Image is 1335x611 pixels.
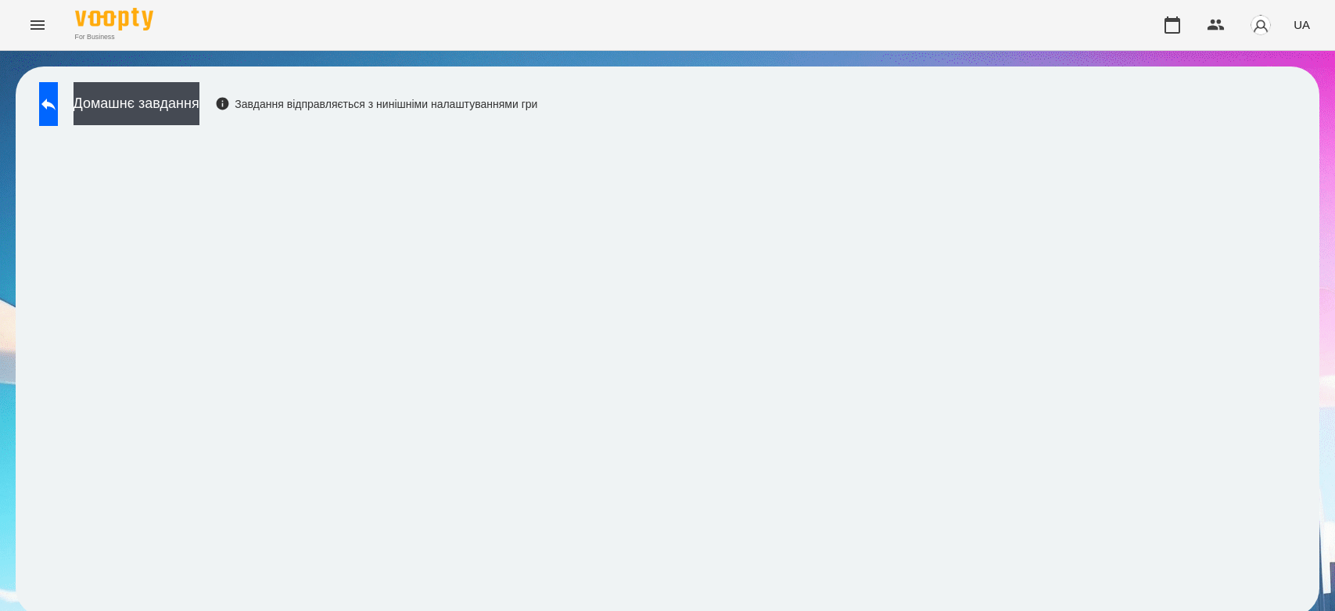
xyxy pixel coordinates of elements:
[75,8,153,31] img: Voopty Logo
[74,82,199,125] button: Домашнє завдання
[1294,16,1310,33] span: UA
[215,96,538,112] div: Завдання відправляється з нинішніми налаштуваннями гри
[19,6,56,44] button: Menu
[1287,10,1316,39] button: UA
[75,32,153,42] span: For Business
[1250,14,1272,36] img: avatar_s.png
